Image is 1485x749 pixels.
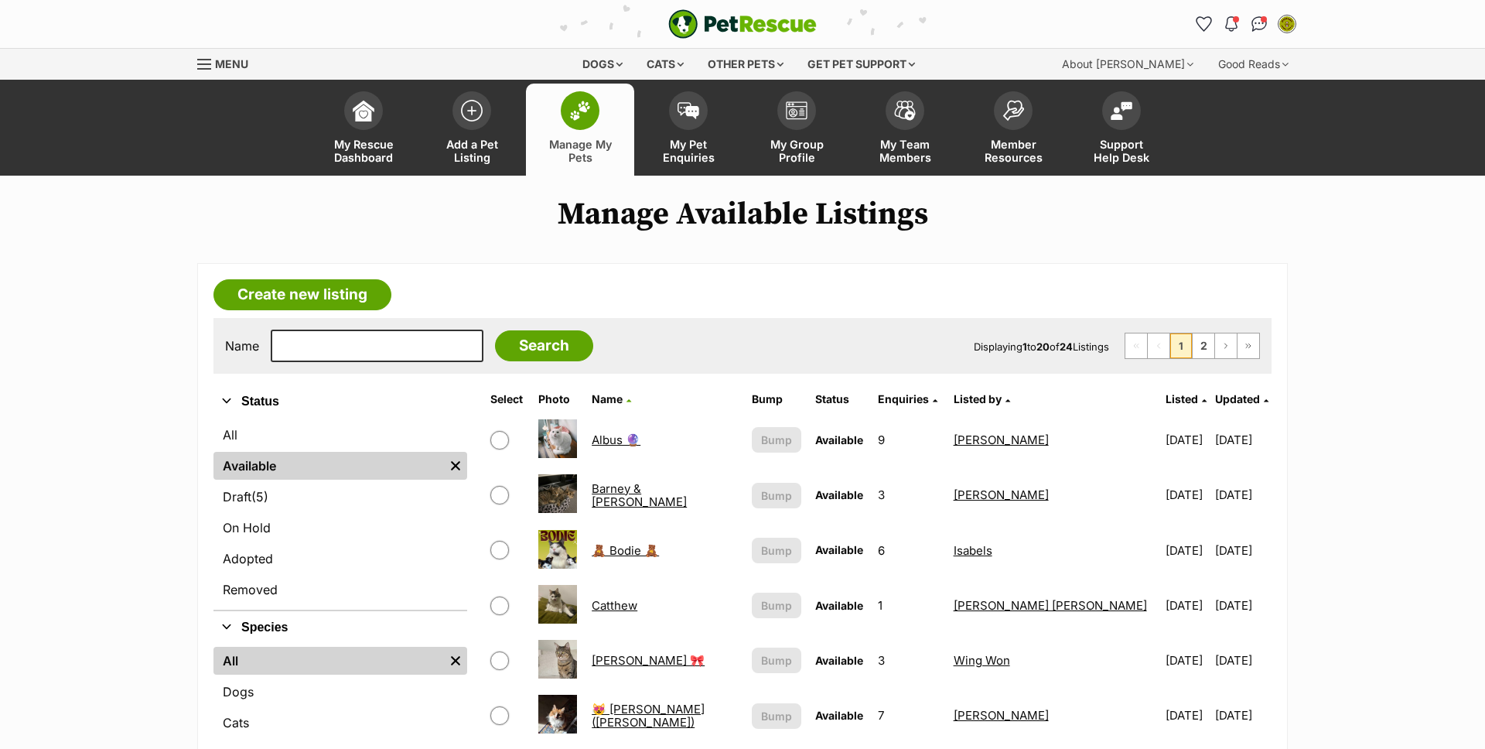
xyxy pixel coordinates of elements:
td: 7 [872,689,945,742]
strong: 1 [1022,340,1027,353]
span: Manage My Pets [545,138,615,164]
td: [DATE] [1159,634,1214,687]
td: [DATE] [1159,468,1214,522]
span: Displaying to of Listings [974,340,1109,353]
button: Bump [752,538,801,563]
th: Bump [746,387,807,412]
a: On Hold [213,514,467,542]
a: Conversations [1247,12,1272,36]
button: Bump [752,703,801,729]
th: Photo [532,387,585,412]
img: manage-my-pets-icon-02211641906a0b7f246fdf0571729dbe1e7629f14944591b6c1af311fb30b64b.svg [569,101,591,121]
span: Add a Pet Listing [437,138,507,164]
a: [PERSON_NAME] [954,433,1049,447]
a: Barney & [PERSON_NAME] [592,481,687,509]
td: [DATE] [1215,634,1270,687]
a: 🧸 Bodie 🧸 [592,543,659,558]
td: [DATE] [1215,524,1270,577]
span: Available [815,654,863,667]
button: Bump [752,593,801,618]
a: Listed [1166,392,1207,405]
div: Get pet support [797,49,926,80]
td: 1 [872,579,945,632]
a: Menu [197,49,259,77]
span: Bump [761,652,792,669]
a: All [213,421,467,449]
a: [PERSON_NAME] [954,708,1049,723]
span: My Group Profile [762,138,831,164]
a: Available [213,452,444,480]
a: Removed [213,576,467,604]
strong: 24 [1060,340,1073,353]
a: [PERSON_NAME] [PERSON_NAME] [954,598,1147,613]
img: chat-41dd97257d64d25036548639549fe6c8038ab92f7586957e7f3b1b290dea8141.svg [1251,16,1268,32]
label: Name [225,339,259,353]
a: My Rescue Dashboard [309,84,418,176]
a: Wing Won [954,653,1010,668]
span: Page 1 [1170,333,1192,358]
span: Bump [761,542,792,559]
td: [DATE] [1159,413,1214,467]
a: Member Resources [959,84,1067,176]
a: Next page [1215,333,1237,358]
span: Listed [1166,392,1198,405]
a: Favourites [1191,12,1216,36]
a: Draft [213,483,467,511]
span: (5) [251,487,268,506]
td: [DATE] [1159,689,1214,742]
img: add-pet-listing-icon-0afa8454b4691262ce3f59096e99ab1cd57d4a30225e0717b998d2c9b9846f56.svg [461,100,483,121]
span: My Rescue Dashboard [329,138,398,164]
a: Enquiries [878,392,937,405]
td: [DATE] [1159,524,1214,577]
td: 6 [872,524,945,577]
img: help-desk-icon-fdf02630f3aa405de69fd3d07c3f3aa587a6932b1a1747fa1d2bba05be0121f9.svg [1111,101,1132,120]
span: Available [815,488,863,501]
img: member-resources-icon-8e73f808a243e03378d46382f2149f9095a855e16c252ad45f914b54edf8863c.svg [1002,100,1024,121]
span: First page [1125,333,1147,358]
div: Status [213,418,467,610]
span: Bump [761,597,792,614]
span: Member Resources [978,138,1048,164]
img: logo-e224e6f780fb5917bec1dbf3a21bbac754714ae5b6737aabdf751b685950b380.svg [668,9,817,39]
a: Updated [1215,392,1268,405]
td: 3 [872,634,945,687]
div: Good Reads [1207,49,1299,80]
a: Page 2 [1193,333,1214,358]
a: Dogs [213,678,467,706]
span: My Team Members [870,138,940,164]
img: 🧸 Bodie 🧸 [538,530,577,569]
a: Listed by [954,392,1010,405]
strong: 20 [1036,340,1050,353]
button: Notifications [1219,12,1244,36]
span: Updated [1215,392,1260,405]
ul: Account quick links [1191,12,1299,36]
a: Catthew [592,598,637,613]
td: [DATE] [1215,468,1270,522]
a: Last page [1237,333,1259,358]
span: Listed by [954,392,1002,405]
span: Bump [761,487,792,504]
a: All [213,647,444,675]
a: Create new listing [213,279,391,310]
a: Manage My Pets [526,84,634,176]
td: [DATE] [1159,579,1214,632]
span: Available [815,599,863,612]
a: Remove filter [444,452,467,480]
th: Select [484,387,530,412]
td: [DATE] [1215,413,1270,467]
a: [PERSON_NAME] [954,487,1049,502]
img: pet-enquiries-icon-7e3ad2cf08bfb03b45e93fb7055b45f3efa6380592205ae92323e6603595dc1f.svg [678,102,699,119]
td: [DATE] [1215,579,1270,632]
a: Isabels [954,543,992,558]
img: notifications-46538b983faf8c2785f20acdc204bb7945ddae34d4c08c2a6579f10ce5e182be.svg [1225,16,1237,32]
div: Dogs [572,49,633,80]
span: Name [592,392,623,405]
nav: Pagination [1125,333,1260,359]
div: Other pets [697,49,794,80]
a: [PERSON_NAME] 🎀 [592,653,705,668]
span: Support Help Desk [1087,138,1156,164]
a: Remove filter [444,647,467,675]
a: Adopted [213,545,467,573]
input: Search [495,330,593,361]
button: Status [213,392,467,412]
